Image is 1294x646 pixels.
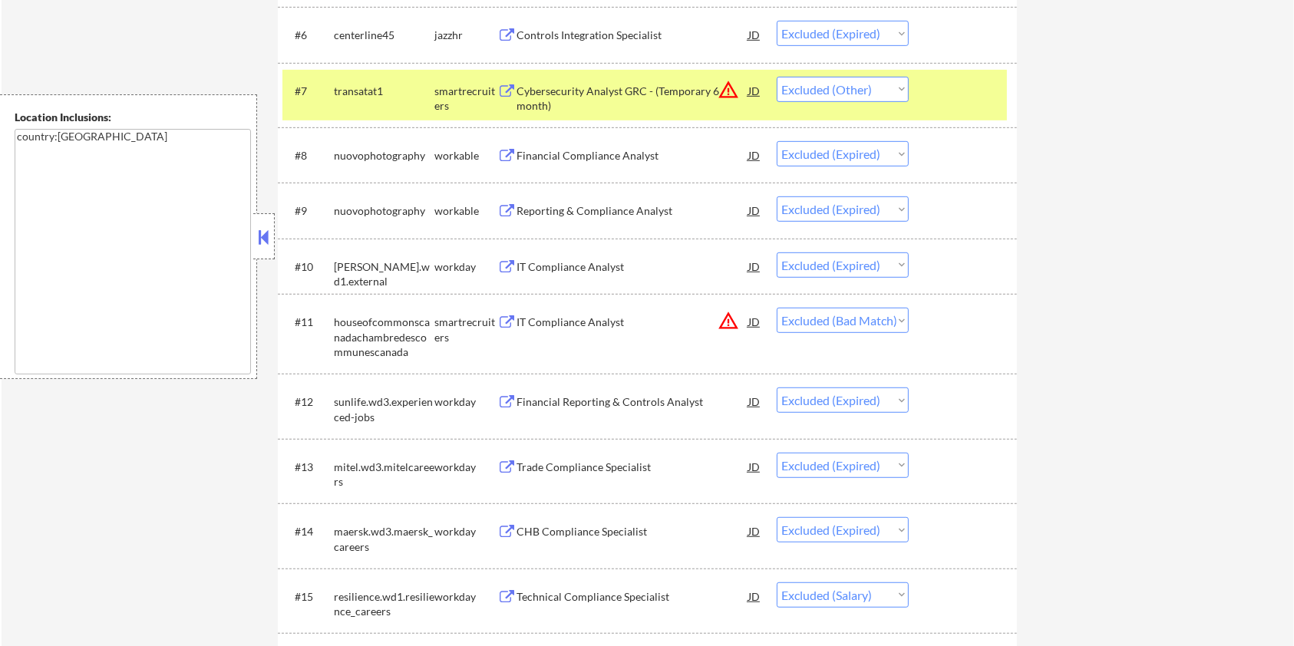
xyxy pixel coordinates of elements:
[434,524,497,539] div: workday
[747,453,762,480] div: JD
[434,460,497,475] div: workday
[747,387,762,415] div: JD
[295,148,322,163] div: #8
[334,315,434,360] div: houseofcommonscanadachambredescommunescanada
[295,84,322,99] div: #7
[295,394,322,410] div: #12
[747,141,762,169] div: JD
[517,524,748,539] div: CHB Compliance Specialist
[747,77,762,104] div: JD
[434,84,497,114] div: smartrecruiters
[434,148,497,163] div: workable
[718,310,739,331] button: warning_amber
[434,394,497,410] div: workday
[434,259,497,275] div: workday
[517,28,748,43] div: Controls Integration Specialist
[15,110,251,125] div: Location Inclusions:
[334,589,434,619] div: resilience.wd1.resilience_careers
[517,84,748,114] div: Cybersecurity Analyst GRC - (Temporary 6 month)
[747,196,762,224] div: JD
[334,203,434,219] div: nuovophotography
[334,460,434,489] div: mitel.wd3.mitelcareers
[434,589,497,605] div: workday
[334,148,434,163] div: nuovophotography
[517,259,748,275] div: IT Compliance Analyst
[334,84,434,99] div: transatat1
[295,28,322,43] div: #6
[747,308,762,335] div: JD
[517,315,748,330] div: IT Compliance Analyst
[295,589,322,605] div: #15
[747,21,762,48] div: JD
[517,148,748,163] div: Financial Compliance Analyst
[434,203,497,219] div: workable
[295,259,322,275] div: #10
[295,524,322,539] div: #14
[747,517,762,545] div: JD
[517,203,748,219] div: Reporting & Compliance Analyst
[334,394,434,424] div: sunlife.wd3.experienced-jobs
[747,252,762,280] div: JD
[334,259,434,289] div: [PERSON_NAME].wd1.external
[334,524,434,554] div: maersk.wd3.maersk_careers
[747,582,762,610] div: JD
[517,460,748,475] div: Trade Compliance Specialist
[517,589,748,605] div: Technical Compliance Specialist
[334,28,434,43] div: centerline45
[295,203,322,219] div: #9
[434,28,497,43] div: jazzhr
[434,315,497,344] div: smartrecruiters
[295,460,322,475] div: #13
[295,315,322,330] div: #11
[718,79,739,101] button: warning_amber
[517,394,748,410] div: Financial Reporting & Controls Analyst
